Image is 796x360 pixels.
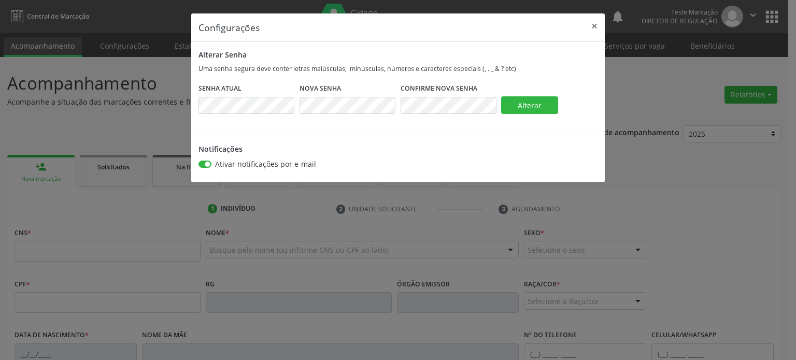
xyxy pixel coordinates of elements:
legend: Senha Atual [198,84,294,97]
h5: Configurações [198,21,260,34]
span: Alterar [518,100,542,110]
label: Notificações [198,143,243,154]
button: Close [584,13,605,39]
label: Alterar Senha [198,49,247,60]
p: Uma senha segura deve conter letras maiúsculas, minúsculas, números e caracteres especiais (, . _... [198,64,598,73]
label: Ativar notificações por e-mail [215,159,316,169]
legend: Nova Senha [300,84,395,97]
legend: Confirme Nova Senha [401,84,496,97]
button: Alterar [501,96,558,114]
